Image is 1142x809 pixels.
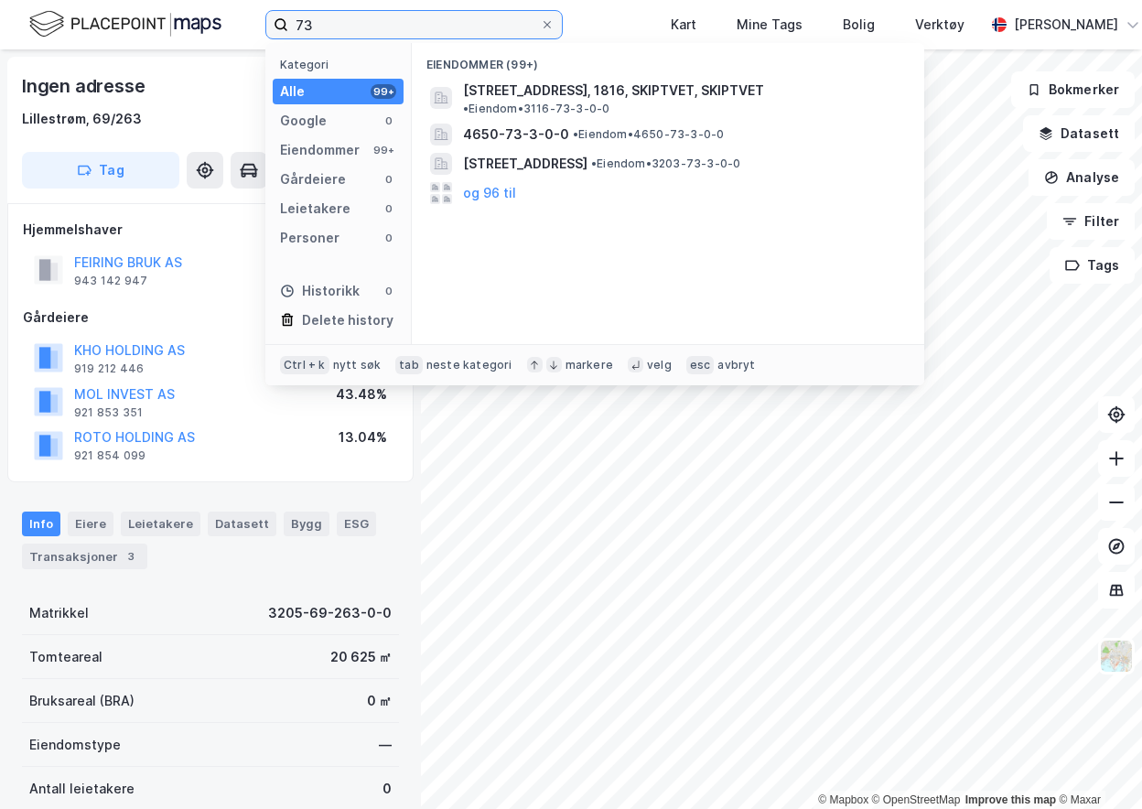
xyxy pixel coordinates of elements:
[1029,159,1135,196] button: Analyse
[22,512,60,535] div: Info
[843,14,875,36] div: Bolig
[29,778,135,800] div: Antall leietakere
[288,11,540,38] input: Søk på adresse, matrikkel, gårdeiere, leietakere eller personer
[22,152,179,189] button: Tag
[339,426,387,448] div: 13.04%
[573,127,724,142] span: Eiendom • 4650-73-3-0-0
[717,358,755,372] div: avbryt
[1099,639,1134,674] img: Z
[463,124,569,146] span: 4650-73-3-0-0
[280,168,346,190] div: Gårdeiere
[382,284,396,298] div: 0
[1050,247,1135,284] button: Tags
[280,280,360,302] div: Historikk
[412,43,924,76] div: Eiendommer (99+)
[268,602,392,624] div: 3205-69-263-0-0
[22,71,148,101] div: Ingen adresse
[74,274,147,288] div: 943 142 947
[1050,721,1142,809] div: Kontrollprogram for chat
[74,448,145,463] div: 921 854 099
[573,127,578,141] span: •
[463,153,587,175] span: [STREET_ADDRESS]
[22,108,142,130] div: Lillestrøm, 69/263
[382,231,396,245] div: 0
[367,690,392,712] div: 0 ㎡
[280,356,329,374] div: Ctrl + k
[463,182,516,204] button: og 96 til
[371,143,396,157] div: 99+
[591,156,597,170] span: •
[280,81,305,102] div: Alle
[280,110,327,132] div: Google
[737,14,803,36] div: Mine Tags
[68,512,113,535] div: Eiere
[382,172,396,187] div: 0
[371,84,396,99] div: 99+
[1014,14,1118,36] div: [PERSON_NAME]
[74,361,144,376] div: 919 212 446
[426,358,512,372] div: neste kategori
[1050,721,1142,809] iframe: Chat Widget
[333,358,382,372] div: nytt søk
[208,512,276,535] div: Datasett
[591,156,740,171] span: Eiendom • 3203-73-3-0-0
[29,602,89,624] div: Matrikkel
[336,383,387,405] div: 43.48%
[29,734,121,756] div: Eiendomstype
[74,405,143,420] div: 921 853 351
[1023,115,1135,152] button: Datasett
[280,198,350,220] div: Leietakere
[647,358,672,372] div: velg
[382,778,392,800] div: 0
[463,80,764,102] span: [STREET_ADDRESS], 1816, SKIPTVET, SKIPTVET
[463,102,469,115] span: •
[818,793,868,806] a: Mapbox
[29,646,102,668] div: Tomteareal
[23,219,398,241] div: Hjemmelshaver
[1047,203,1135,240] button: Filter
[872,793,961,806] a: OpenStreetMap
[280,227,339,249] div: Personer
[379,734,392,756] div: —
[284,512,329,535] div: Bygg
[29,8,221,40] img: logo.f888ab2527a4732fd821a326f86c7f29.svg
[395,356,423,374] div: tab
[463,102,609,116] span: Eiendom • 3116-73-3-0-0
[337,512,376,535] div: ESG
[280,139,360,161] div: Eiendommer
[280,58,404,71] div: Kategori
[29,690,135,712] div: Bruksareal (BRA)
[22,544,147,569] div: Transaksjoner
[1011,71,1135,108] button: Bokmerker
[121,512,200,535] div: Leietakere
[382,113,396,128] div: 0
[566,358,613,372] div: markere
[23,307,398,329] div: Gårdeiere
[122,547,140,566] div: 3
[382,201,396,216] div: 0
[965,793,1056,806] a: Improve this map
[302,309,393,331] div: Delete history
[915,14,964,36] div: Verktøy
[686,356,715,374] div: esc
[330,646,392,668] div: 20 625 ㎡
[671,14,696,36] div: Kart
